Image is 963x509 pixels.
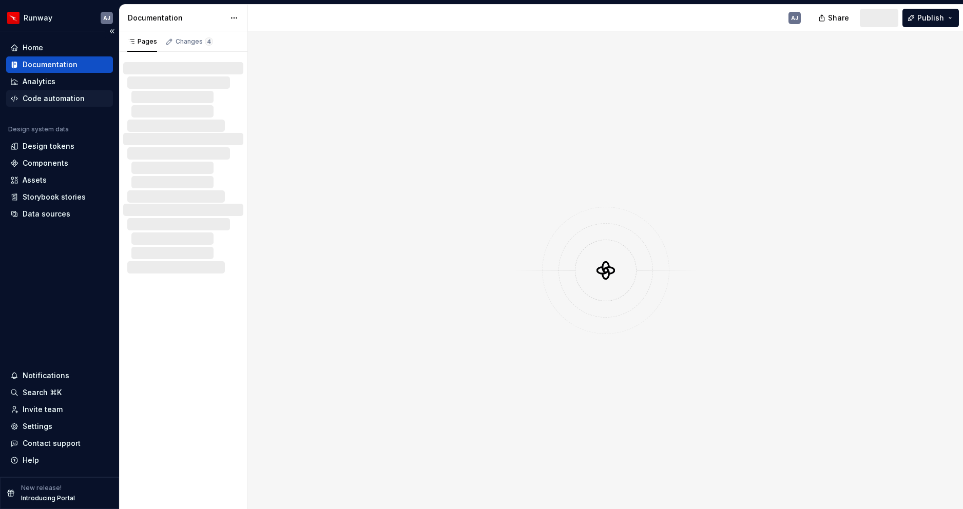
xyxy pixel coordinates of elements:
[791,14,798,22] div: AJ
[917,13,944,23] span: Publish
[8,125,69,133] div: Design system data
[21,484,62,492] p: New release!
[6,138,113,154] a: Design tokens
[23,175,47,185] div: Assets
[23,438,81,448] div: Contact support
[23,158,68,168] div: Components
[6,73,113,90] a: Analytics
[828,13,849,23] span: Share
[6,435,113,452] button: Contact support
[21,494,75,502] p: Introducing Portal
[23,192,86,202] div: Storybook stories
[813,9,856,27] button: Share
[23,387,62,398] div: Search ⌘K
[105,24,119,38] button: Collapse sidebar
[23,76,55,87] div: Analytics
[127,37,157,46] div: Pages
[23,455,39,465] div: Help
[23,370,69,381] div: Notifications
[23,60,78,70] div: Documentation
[6,40,113,56] a: Home
[23,141,74,151] div: Design tokens
[2,7,117,29] button: RunwayAJ
[6,206,113,222] a: Data sources
[23,404,63,415] div: Invite team
[23,93,85,104] div: Code automation
[6,90,113,107] a: Code automation
[128,13,225,23] div: Documentation
[902,9,959,27] button: Publish
[6,384,113,401] button: Search ⌘K
[205,37,213,46] span: 4
[6,418,113,435] a: Settings
[103,14,110,22] div: AJ
[6,172,113,188] a: Assets
[6,189,113,205] a: Storybook stories
[24,13,52,23] div: Runway
[6,367,113,384] button: Notifications
[176,37,213,46] div: Changes
[23,421,52,432] div: Settings
[6,56,113,73] a: Documentation
[6,401,113,418] a: Invite team
[6,155,113,171] a: Components
[7,12,20,24] img: 6b187050-a3ed-48aa-8485-808e17fcee26.png
[23,209,70,219] div: Data sources
[6,452,113,468] button: Help
[23,43,43,53] div: Home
